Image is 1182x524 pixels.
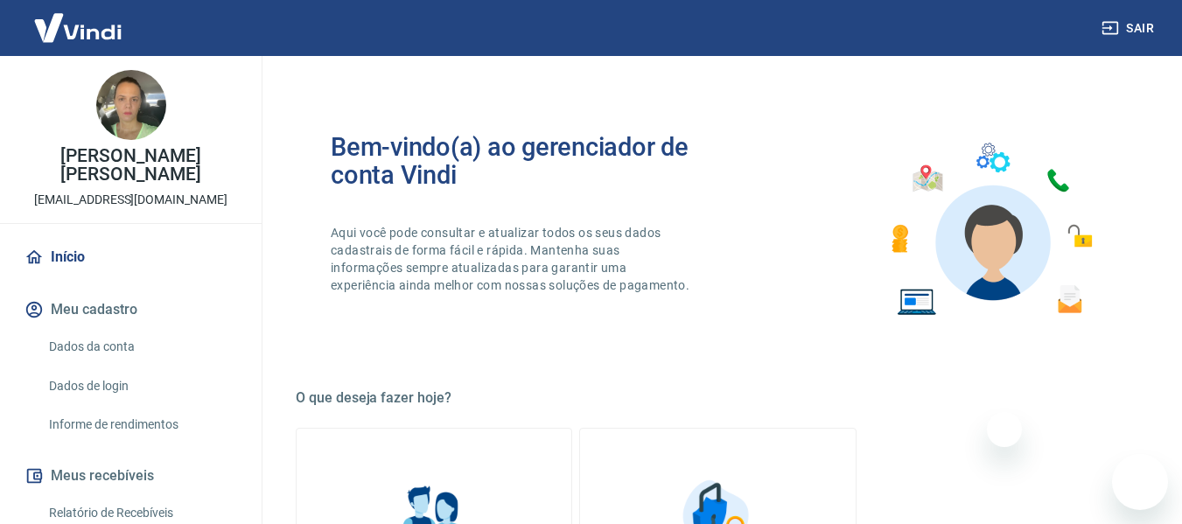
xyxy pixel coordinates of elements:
[331,224,693,294] p: Aqui você pode consultar e atualizar todos os seus dados cadastrais de forma fácil e rápida. Mant...
[21,290,241,329] button: Meu cadastro
[1098,12,1161,45] button: Sair
[21,1,135,54] img: Vindi
[296,389,1140,407] h5: O que deseja fazer hoje?
[331,133,718,189] h2: Bem-vindo(a) ao gerenciador de conta Vindi
[987,412,1022,447] iframe: Fechar mensagem
[42,407,241,443] a: Informe de rendimentos
[21,238,241,276] a: Início
[14,147,248,184] p: [PERSON_NAME] [PERSON_NAME]
[21,457,241,495] button: Meus recebíveis
[42,368,241,404] a: Dados de login
[96,70,166,140] img: 15d61fe2-2cf3-463f-abb3-188f2b0ad94a.jpeg
[876,133,1105,326] img: Imagem de um avatar masculino com diversos icones exemplificando as funcionalidades do gerenciado...
[42,329,241,365] a: Dados da conta
[1112,454,1168,510] iframe: Botão para abrir a janela de mensagens
[34,191,227,209] p: [EMAIL_ADDRESS][DOMAIN_NAME]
